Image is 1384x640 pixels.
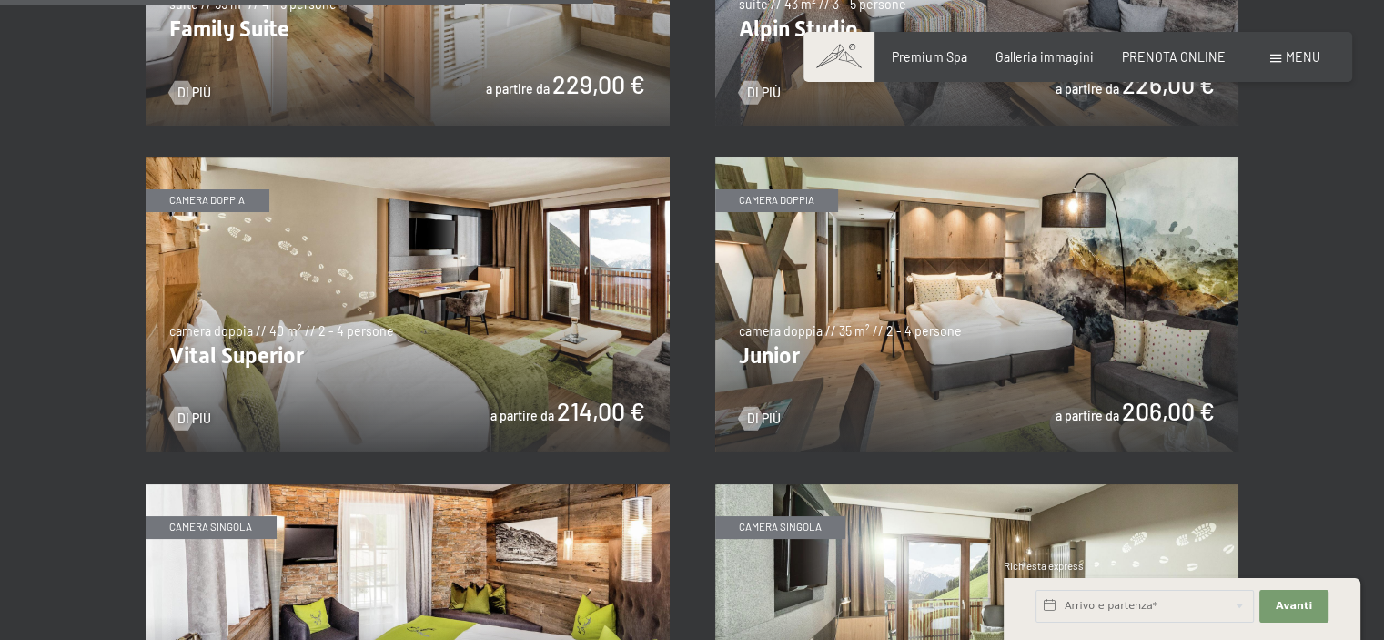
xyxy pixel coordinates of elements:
button: Avanti [1259,590,1328,623]
a: PRENOTA ONLINE [1122,49,1226,65]
span: Di più [747,84,781,102]
a: Galleria immagini [995,49,1094,65]
span: Di più [747,410,781,428]
span: Richiesta express [1004,560,1084,572]
a: Vital Superior [146,157,670,168]
a: Single Alpin [146,484,670,494]
a: Junior [715,157,1239,168]
span: Avanti [1276,599,1312,614]
span: Di più [177,84,211,102]
a: Di più [169,410,211,428]
a: Single Superior [715,484,1239,494]
img: Vital Superior [146,157,670,452]
a: Di più [739,410,781,428]
span: Menu [1286,49,1320,65]
span: Di più [177,410,211,428]
a: Di più [169,84,211,102]
img: Junior [715,157,1239,452]
a: Premium Spa [892,49,967,65]
a: Di più [739,84,781,102]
